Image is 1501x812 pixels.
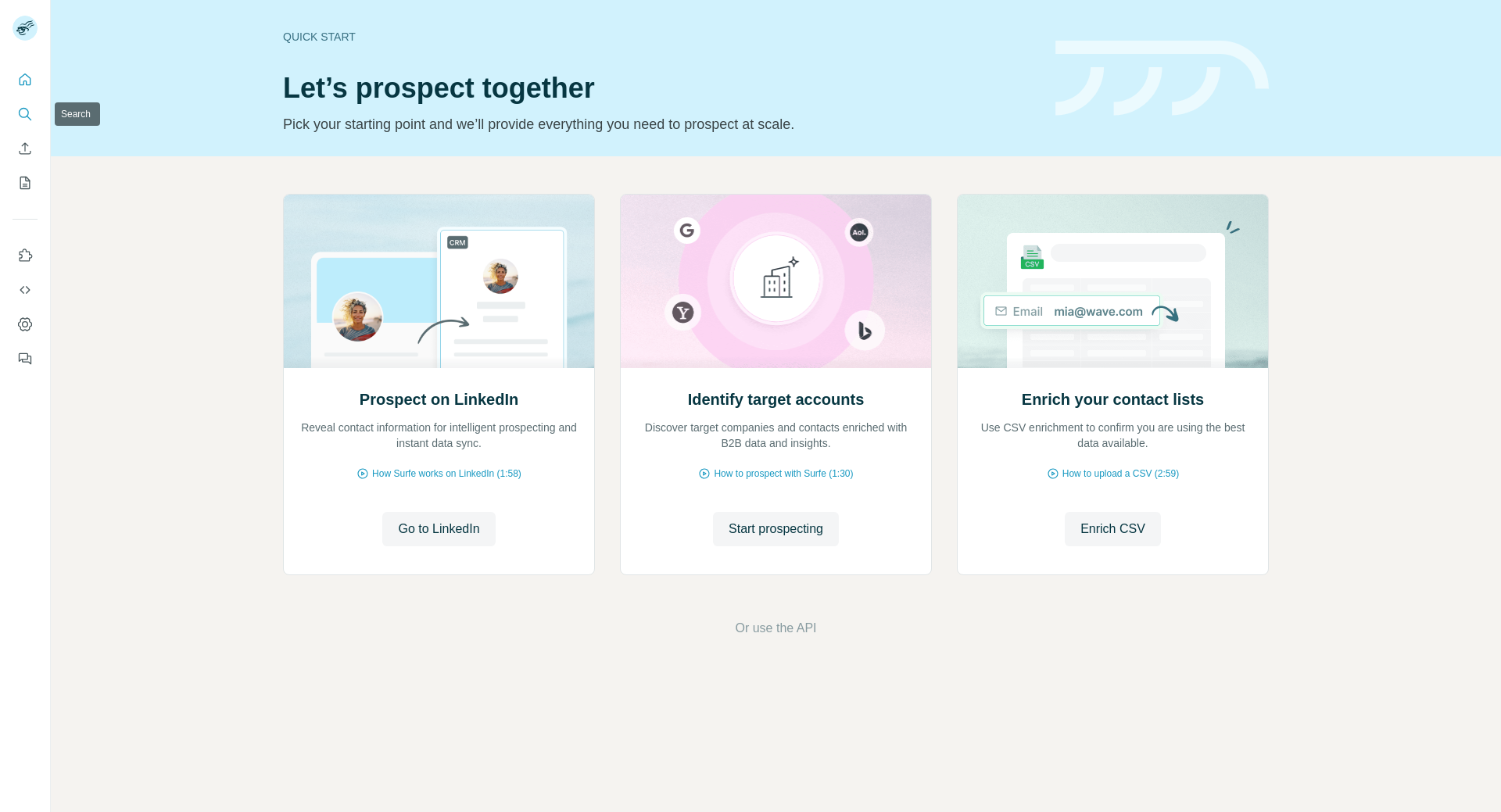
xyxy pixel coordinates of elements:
img: banner [1055,41,1269,116]
div: Quick start [283,29,1037,45]
span: How Surfe works on LinkedIn (1:58) [372,467,521,481]
span: How to prospect with Surfe (1:30) [714,467,853,481]
img: Enrich your contact lists [957,195,1269,368]
img: Prospect on LinkedIn [283,195,595,368]
span: Enrich CSV [1080,520,1145,538]
button: Feedback [13,345,38,373]
span: Go to LinkedIn [398,520,479,538]
p: Use CSV enrichment to confirm you are using the best data available. [973,420,1252,451]
h1: Let’s prospect together [283,73,1037,104]
h2: Identify target accounts [688,388,865,410]
button: Go to LinkedIn [382,512,495,546]
img: Identify target accounts [620,195,932,368]
h2: Enrich your contact lists [1022,388,1204,410]
button: Use Surfe on LinkedIn [13,241,38,270]
button: Or use the API [735,619,816,638]
button: Search [13,100,38,128]
button: Enrich CSV [13,134,38,163]
p: Reveal contact information for intelligent prospecting and instant data sync. [299,420,579,451]
p: Discover target companies and contacts enriched with B2B data and insights. [636,420,915,451]
button: Enrich CSV [1065,512,1161,546]
button: Start prospecting [713,512,839,546]
p: Pick your starting point and we’ll provide everything you need to prospect at scale. [283,113,1037,135]
button: My lists [13,169,38,197]
button: Dashboard [13,310,38,338]
span: Start prospecting [729,520,823,538]
h2: Prospect on LinkedIn [360,388,518,410]
button: Use Surfe API [13,276,38,304]
button: Quick start [13,66,38,94]
span: How to upload a CSV (2:59) [1062,467,1179,481]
